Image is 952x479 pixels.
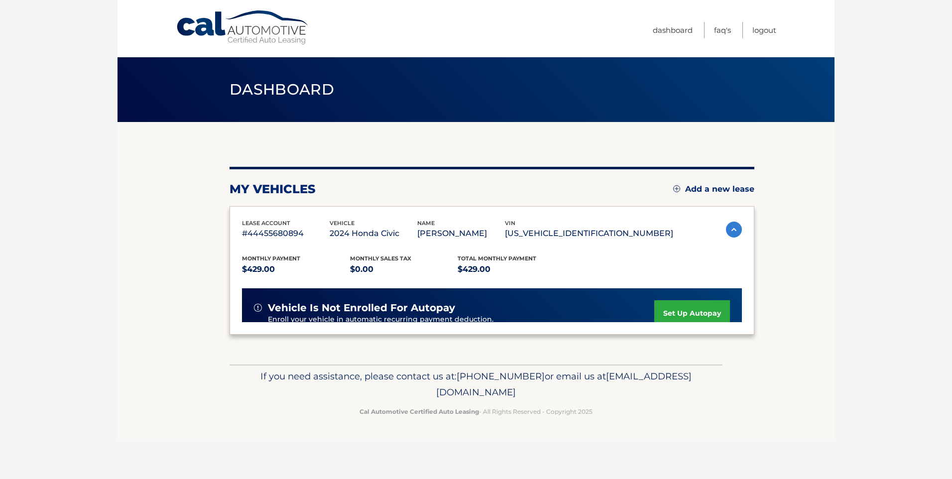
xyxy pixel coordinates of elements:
span: vin [505,220,515,227]
strong: Cal Automotive Certified Auto Leasing [359,408,479,415]
span: lease account [242,220,290,227]
a: Add a new lease [673,184,754,194]
p: - All Rights Reserved - Copyright 2025 [236,406,716,417]
p: #44455680894 [242,227,330,240]
p: Enroll your vehicle in automatic recurring payment deduction. [268,314,654,325]
p: $429.00 [242,262,350,276]
p: $0.00 [350,262,458,276]
p: [PERSON_NAME] [417,227,505,240]
p: $429.00 [458,262,566,276]
span: [PHONE_NUMBER] [457,370,545,382]
p: If you need assistance, please contact us at: or email us at [236,368,716,400]
span: vehicle [330,220,355,227]
a: FAQ's [714,22,731,38]
h2: my vehicles [230,182,316,197]
a: set up autopay [654,300,730,327]
span: Monthly Payment [242,255,300,262]
p: 2024 Honda Civic [330,227,417,240]
span: Dashboard [230,80,334,99]
img: accordion-active.svg [726,222,742,238]
img: alert-white.svg [254,304,262,312]
p: [US_VEHICLE_IDENTIFICATION_NUMBER] [505,227,673,240]
a: Logout [752,22,776,38]
img: add.svg [673,185,680,192]
a: Cal Automotive [176,10,310,45]
span: Total Monthly Payment [458,255,536,262]
span: name [417,220,435,227]
span: Monthly sales Tax [350,255,411,262]
span: vehicle is not enrolled for autopay [268,302,455,314]
a: Dashboard [653,22,693,38]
